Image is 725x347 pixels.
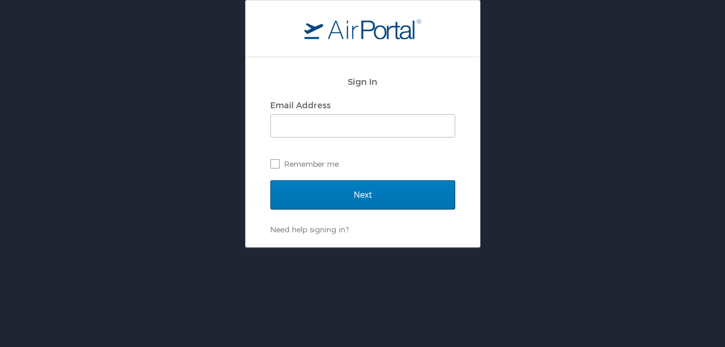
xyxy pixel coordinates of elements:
[270,180,455,209] input: Next
[304,18,421,39] img: logo
[270,225,349,234] a: Need help signing in?
[270,100,331,110] label: Email Address
[270,155,455,173] label: Remember me
[270,75,455,88] h2: Sign In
